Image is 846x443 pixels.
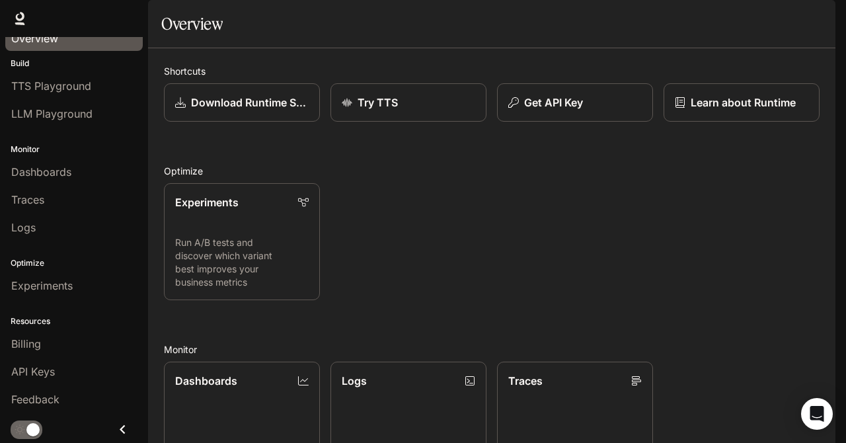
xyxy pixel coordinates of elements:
[664,83,820,122] a: Learn about Runtime
[164,83,320,122] a: Download Runtime SDK
[801,398,833,430] div: Open Intercom Messenger
[691,95,796,110] p: Learn about Runtime
[175,236,309,289] p: Run A/B tests and discover which variant best improves your business metrics
[342,373,367,389] p: Logs
[358,95,398,110] p: Try TTS
[164,64,820,78] h2: Shortcuts
[175,194,239,210] p: Experiments
[164,164,820,178] h2: Optimize
[508,373,543,389] p: Traces
[175,373,237,389] p: Dashboards
[191,95,309,110] p: Download Runtime SDK
[161,11,223,37] h1: Overview
[164,183,320,300] a: ExperimentsRun A/B tests and discover which variant best improves your business metrics
[164,342,820,356] h2: Monitor
[330,83,486,122] a: Try TTS
[497,83,653,122] button: Get API Key
[524,95,583,110] p: Get API Key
